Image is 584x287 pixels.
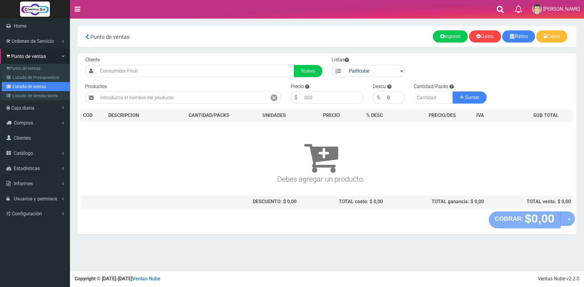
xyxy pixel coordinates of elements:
[489,198,571,205] div: TOTAL venta: $ 0,00
[132,276,160,282] a: Ventas Nube
[301,91,363,104] input: 000
[373,91,384,104] div: %
[169,110,249,122] th: CANTIDAD/PACKS
[14,166,40,171] span: Estadisticas
[2,91,70,100] a: Listado de devoluciones
[12,38,54,44] span: Ordenes de Servicio
[384,91,405,104] input: 000
[12,211,42,217] span: Configuración
[20,2,50,17] img: Logo grande
[502,30,535,43] a: Retiro
[14,181,33,186] span: Informes
[290,83,304,90] label: Precio
[290,91,301,104] div: $
[75,276,160,282] strong: Copyright © [DATE]-[DATE]
[495,215,523,222] strong: COBRAR:
[90,34,130,40] span: Punto de ventas
[465,95,479,100] span: Sumar
[14,196,57,202] span: Usuarios y permisos
[366,112,383,118] span: % DESC
[14,23,26,29] span: Home
[14,150,33,156] span: Catálogo
[453,91,487,104] button: Sumar
[14,135,31,141] span: Clientes
[14,120,33,126] span: Compras
[332,56,349,63] label: Listas
[2,73,70,82] a: Listado de Presupuestos
[536,30,567,43] a: Cierre
[469,30,501,43] a: Gasto
[85,83,107,90] label: Productos
[323,112,340,119] span: PRECIO
[533,112,559,119] span: SUB TOTAL
[106,110,169,122] th: DES
[373,83,386,90] label: Descu
[171,198,297,205] div: DESCUENTO: $ 0,00
[414,91,453,104] input: Cantidad
[97,91,267,104] input: Introduzca el nombre del producto
[117,112,139,118] span: CRIPCION
[2,82,70,91] a: Listado de ventas
[81,110,106,122] th: COD
[489,211,561,228] button: COBRAR: $0,00
[11,53,46,59] span: Punto de ventas
[532,4,542,14] img: User Image
[433,30,468,43] a: Ingreso
[249,110,299,122] th: UNIDADES
[429,112,456,118] span: PRECIO/DES
[294,65,322,77] a: Nuevo
[388,198,484,205] div: TOTAL ganancia: $ 0,00
[11,105,34,111] span: Caja diaria
[476,112,484,118] span: IVA
[414,83,448,90] label: Cantidad/Packs
[2,64,70,73] a: Punto de ventas
[525,212,554,225] strong: $0,00
[83,131,559,183] h3: Debes agregar un producto.
[538,275,579,282] div: Ventas Nube v2.2.0
[85,56,100,63] label: Cliente
[543,6,580,12] span: [PERSON_NAME]
[97,65,294,77] input: Consumidor Final
[301,198,383,205] div: TOTAL costo: $ 0,00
